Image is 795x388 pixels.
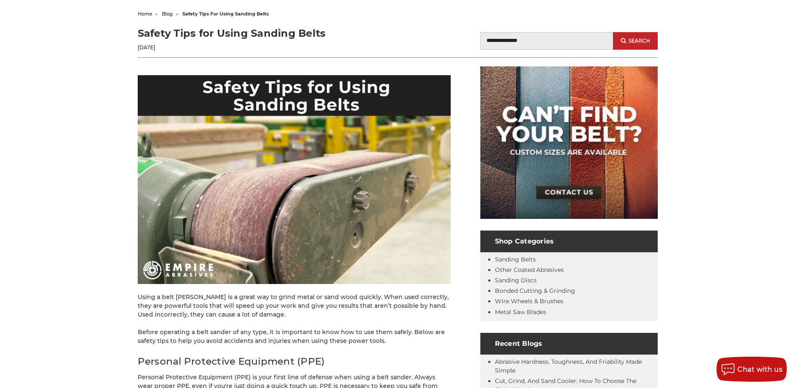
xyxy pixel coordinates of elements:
[480,66,658,219] img: promo banner for custom belts.
[717,357,787,382] button: Chat with us
[495,308,546,316] a: Metal Saw Blades
[162,11,173,17] a: blog
[495,358,642,374] a: Abrasive Hardness, Toughness, and Friability Made Simple
[495,287,575,294] a: Bonded Cutting & Grinding
[138,44,398,51] p: [DATE]
[495,256,536,263] a: Sanding Belts
[138,26,398,41] h1: Safety Tips for Using Sanding Belts
[138,293,451,319] p: Using a belt [PERSON_NAME] is a great way to grind metal or sand wood quickly. When used correctl...
[480,333,658,355] h4: Recent Blogs
[628,38,650,44] span: Search
[138,11,152,17] a: home
[495,266,564,274] a: Other Coated Abrasives
[737,365,782,373] span: Chat with us
[182,11,269,17] span: safety tips for using sanding belts
[495,276,537,284] a: Sanding Discs
[495,297,563,305] a: Wire Wheels & Brushes
[480,231,658,252] h4: Shop Categories
[138,75,451,284] img: Safety tips for using sanding belts
[138,354,451,369] h2: Personal Protective Equipment (PPE)
[138,328,451,345] p: Before operating a belt sander of any type, it is important to know how to use them safely. Below...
